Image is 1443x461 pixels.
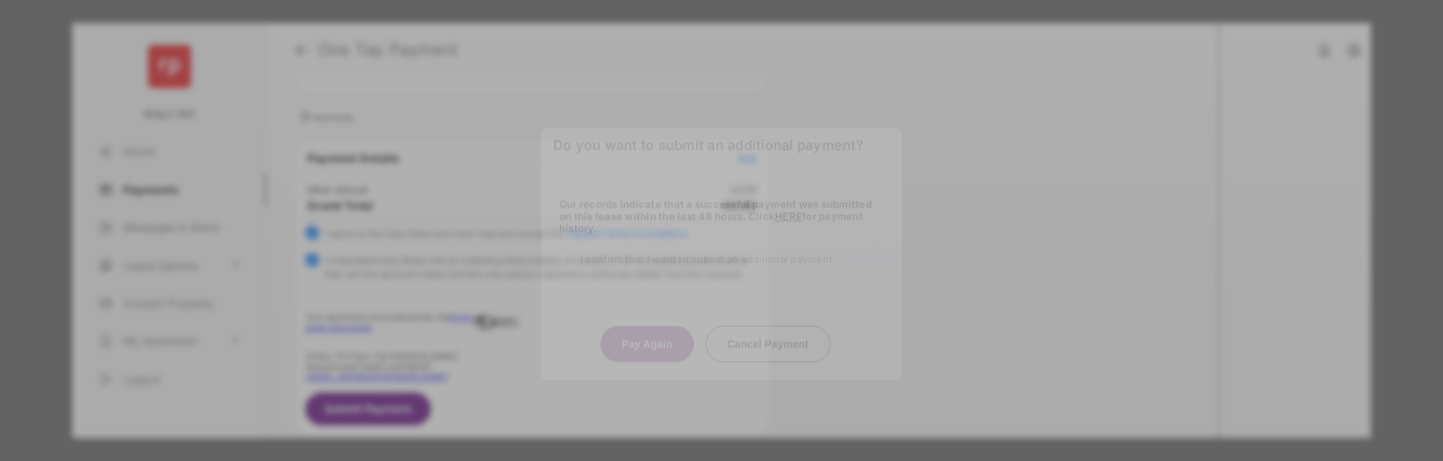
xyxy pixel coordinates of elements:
h5: Our records indicate that a successful payment was submitted on this lease within the last 48 hou... [559,198,884,234]
h6: Do you want to submit an additional payment? [541,129,902,163]
button: Cancel Payment [706,326,830,362]
button: Pay Again [600,326,693,362]
a: HERE [775,210,802,222]
span: I confirm that I want to submit an additional payment. [580,253,835,265]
